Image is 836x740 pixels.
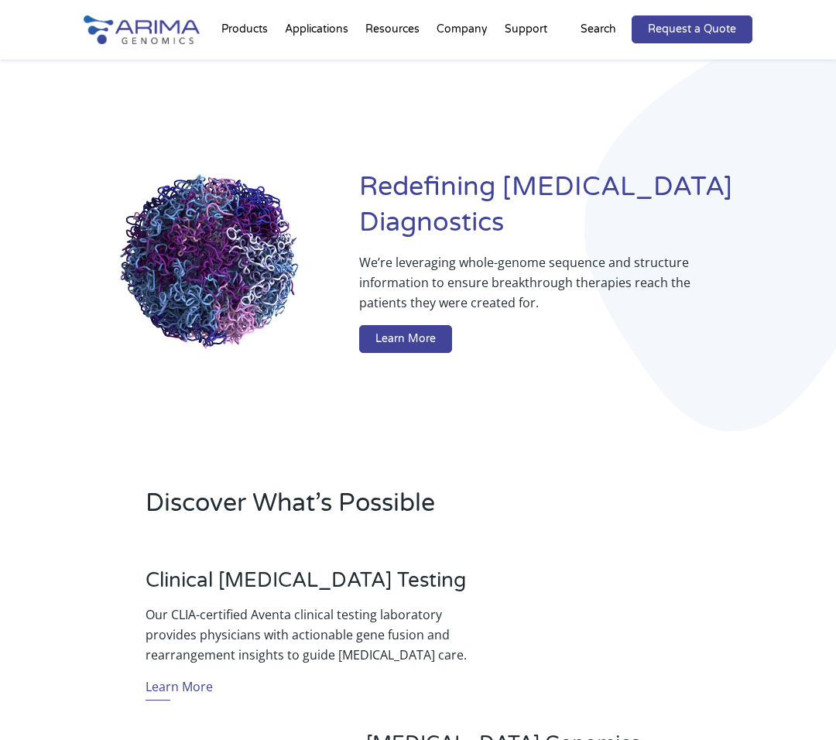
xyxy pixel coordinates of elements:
h1: Redefining [MEDICAL_DATA] Diagnostics [359,170,752,252]
h2: Discover What’s Possible [146,486,576,533]
a: Learn More [359,325,452,353]
img: Arima-Genomics-logo [84,15,200,44]
p: We’re leveraging whole-genome sequence and structure information to ensure breakthrough therapies... [359,252,690,325]
h3: Clinical [MEDICAL_DATA] Testing [146,568,470,605]
a: Learn More [146,677,213,701]
p: Our CLIA-certified Aventa clinical testing laboratory provides physicians with actionable gene fu... [146,605,470,665]
p: Search [581,19,616,39]
a: Request a Quote [632,15,752,43]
